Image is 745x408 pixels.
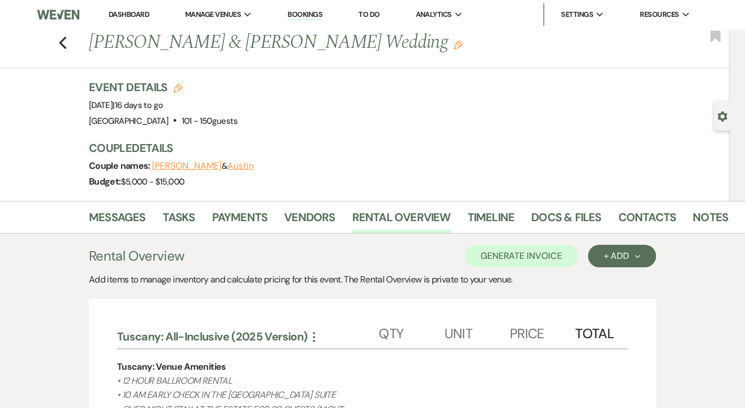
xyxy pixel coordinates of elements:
a: To Do [358,10,379,19]
a: Rental Overview [352,208,451,233]
span: Budget: [89,176,121,187]
span: Analytics [416,9,452,20]
span: Resources [640,9,679,20]
span: 16 days to go [115,100,163,111]
img: Weven Logo [37,3,79,26]
button: Austin [227,162,254,171]
button: [PERSON_NAME] [152,162,222,171]
div: Tuscany: All-Inclusive (2025 Version) [117,329,379,344]
span: $5,000 - $15,000 [121,176,185,187]
span: Settings [561,9,593,20]
a: Dashboard [109,10,149,19]
span: 101 - 150 guests [182,115,237,127]
a: Payments [212,208,268,233]
button: Edit [454,39,463,50]
h3: Event Details [89,79,237,95]
div: Price [510,315,575,348]
a: Messages [89,208,146,233]
div: + Add [604,252,640,261]
span: & [152,160,254,172]
button: + Add [588,245,656,267]
h3: Couple Details [89,140,719,156]
h1: [PERSON_NAME] & [PERSON_NAME] Wedding [89,29,593,56]
button: Open lead details [717,110,728,121]
a: Vendors [284,208,335,233]
a: Bookings [288,10,322,20]
div: Qty [379,315,444,348]
div: Total [575,315,614,348]
div: Unit [445,315,510,348]
a: Contacts [618,208,676,233]
div: Tuscany: Venue Amenities [117,360,226,374]
a: Tasks [163,208,195,233]
div: Add items to manage inventory and calculate pricing for this event. The Rental Overview is privat... [89,273,656,286]
span: | [113,100,163,111]
a: Timeline [468,208,515,233]
button: Generate Invoice [465,245,578,267]
h3: Rental Overview [89,246,184,266]
span: [DATE] [89,100,163,111]
a: Docs & Files [531,208,601,233]
span: Manage Venues [185,9,241,20]
span: [GEOGRAPHIC_DATA] [89,115,168,127]
a: Notes [693,208,728,233]
span: Couple names: [89,160,152,172]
